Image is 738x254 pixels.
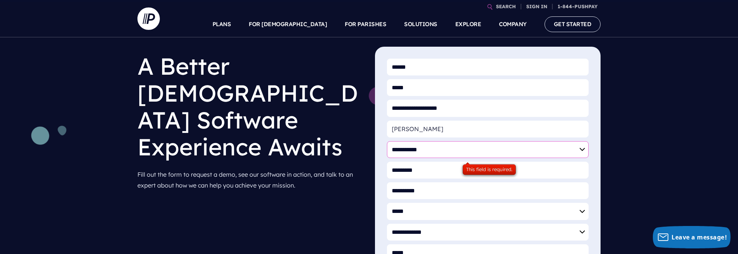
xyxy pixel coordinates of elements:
[213,11,231,37] a: PLANS
[672,233,727,241] span: Leave a message!
[499,11,527,37] a: COMPANY
[137,47,363,166] h1: A Better [DEMOGRAPHIC_DATA] Software Experience Awaits
[345,11,386,37] a: FOR PARISHES
[545,16,601,32] a: GET STARTED
[653,226,731,248] button: Leave a message!
[404,11,437,37] a: SOLUTIONS
[249,11,327,37] a: FOR [DEMOGRAPHIC_DATA]
[387,121,589,137] input: Organization Name
[455,11,481,37] a: EXPLORE
[137,166,363,194] p: Fill out the form to request a demo, see our software in action, and talk to an expert about how ...
[463,164,516,175] div: This field is required.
